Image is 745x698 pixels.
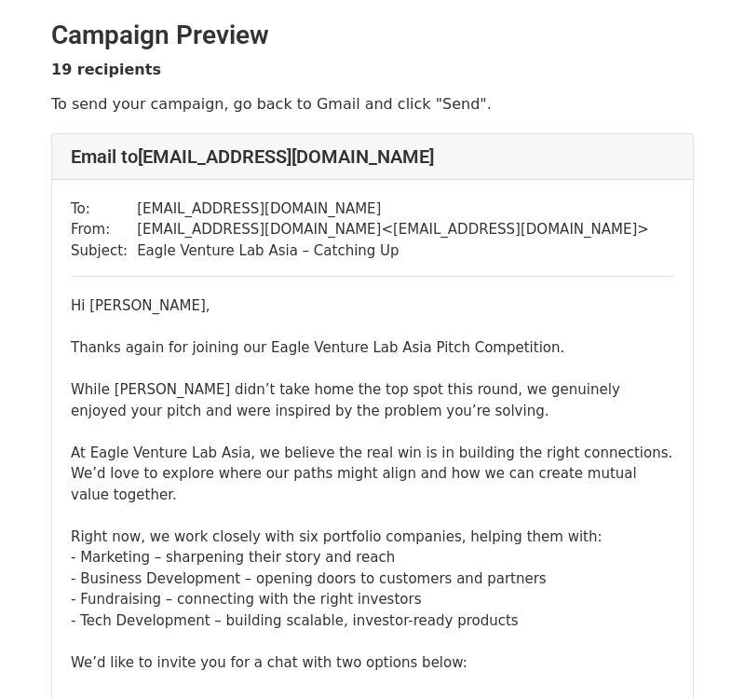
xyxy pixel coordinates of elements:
p: To send your campaign, go back to Gmail and click "Send". [51,94,694,114]
td: [EMAIL_ADDRESS][DOMAIN_NAME] < [EMAIL_ADDRESS][DOMAIN_NAME] > [137,219,649,240]
strong: 19 recipients [51,61,161,78]
td: To: [71,198,137,220]
td: Subject: [71,240,137,262]
td: [EMAIL_ADDRESS][DOMAIN_NAME] [137,198,649,220]
td: From: [71,219,137,240]
h4: Email to [EMAIL_ADDRESS][DOMAIN_NAME] [71,145,674,168]
h2: Campaign Preview [51,20,694,51]
td: Eagle Venture Lab Asia – Catching Up [137,240,649,262]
